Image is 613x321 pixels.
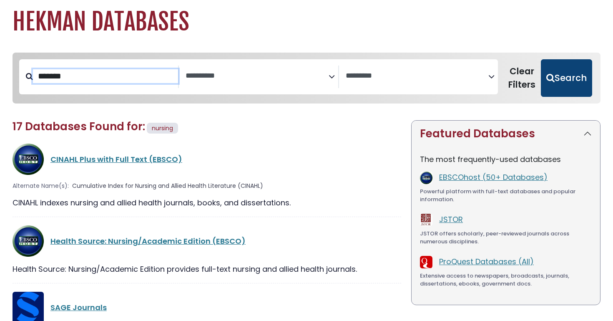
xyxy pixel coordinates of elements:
[420,154,592,165] p: The most frequently-used databases
[439,214,463,225] a: JSTOR
[13,197,401,208] div: CINAHL indexes nursing and allied health journals, books, and dissertations.
[13,8,600,36] h1: Hekman Databases
[541,59,592,97] button: Submit for Search Results
[72,182,263,190] span: Cumulative Index for Nursing and Allied Health Literature (CINAHL)
[50,154,182,164] a: CINAHL Plus with Full Text (EBSCO)
[420,272,592,288] div: Extensive access to newspapers, broadcasts, journals, dissertations, ebooks, government docs.
[50,236,246,246] a: Health Source: Nursing/Academic Edition (EBSCO)
[439,172,548,182] a: EBSCOhost (50+ Databases)
[420,187,592,204] div: Powerful platform with full-text databases and popular information.
[346,72,488,81] textarea: Search
[50,302,107,313] a: SAGE Journals
[439,256,534,267] a: ProQuest Databases (All)
[13,53,600,104] nav: Search filters
[186,72,328,81] textarea: Search
[33,69,178,83] input: Search database by title or keyword
[13,119,145,134] span: 17 Databases Found for:
[412,121,600,147] button: Featured Databases
[152,124,173,132] span: nursing
[420,230,592,246] div: JSTOR offers scholarly, peer-reviewed journals across numerous disciplines.
[503,59,541,97] button: Clear Filters
[13,263,401,275] div: Health Source: Nursing/Academic Edition provides full-text nursing and allied health journals.
[13,182,69,190] span: Alternate Name(s):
